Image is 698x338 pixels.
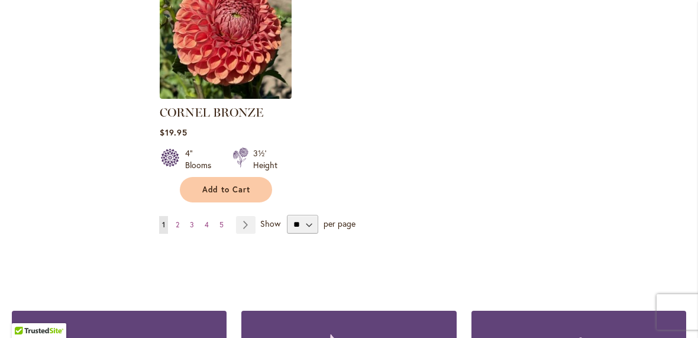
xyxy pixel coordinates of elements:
[219,220,224,229] span: 5
[173,216,182,234] a: 2
[190,220,194,229] span: 3
[162,220,165,229] span: 1
[176,220,179,229] span: 2
[185,147,218,171] div: 4" Blooms
[160,127,188,138] span: $19.95
[260,218,280,229] span: Show
[205,220,209,229] span: 4
[216,216,227,234] a: 5
[180,177,272,202] button: Add to Cart
[202,185,251,195] span: Add to Cart
[187,216,197,234] a: 3
[202,216,212,234] a: 4
[160,105,263,120] a: CORNEL BRONZE
[253,147,277,171] div: 3½' Height
[160,90,292,101] a: CORNEL BRONZE
[324,218,356,229] span: per page
[9,296,42,329] iframe: Launch Accessibility Center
